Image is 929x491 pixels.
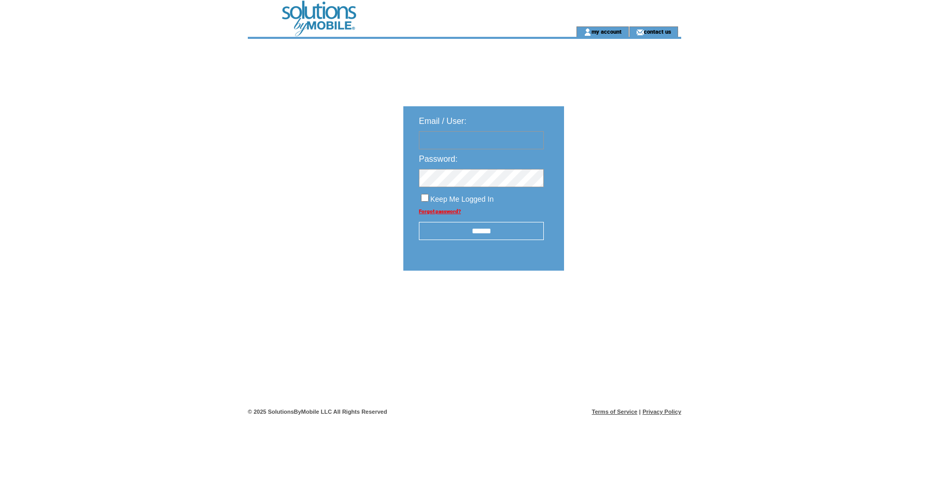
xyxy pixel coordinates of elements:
[592,409,638,415] a: Terms of Service
[642,409,681,415] a: Privacy Policy
[594,297,646,310] img: transparent.png;jsessionid=E9A146D590B53871153DA7D74D724408
[248,409,387,415] span: © 2025 SolutionsByMobile LLC All Rights Reserved
[419,117,467,125] span: Email / User:
[592,28,622,35] a: my account
[430,195,494,203] span: Keep Me Logged In
[584,28,592,36] img: account_icon.gif;jsessionid=E9A146D590B53871153DA7D74D724408
[636,28,644,36] img: contact_us_icon.gif;jsessionid=E9A146D590B53871153DA7D74D724408
[639,409,641,415] span: |
[419,208,461,214] a: Forgot password?
[419,155,458,163] span: Password:
[644,28,671,35] a: contact us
